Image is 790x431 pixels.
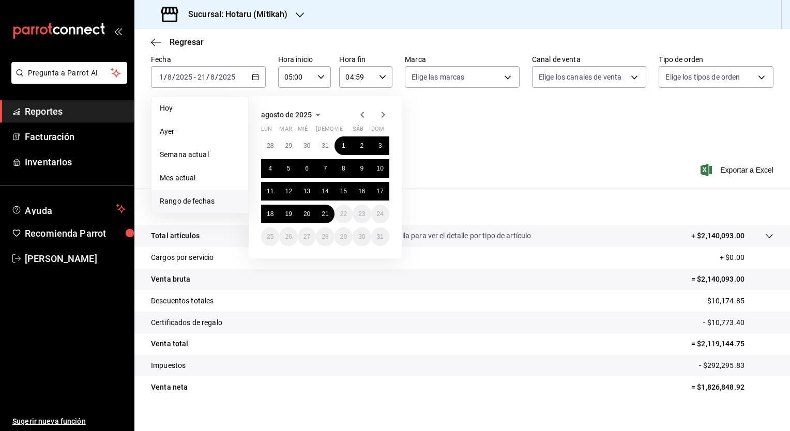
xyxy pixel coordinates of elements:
[342,165,345,172] abbr: 8 de agosto de 2025
[335,227,353,246] button: 29 de agosto de 2025
[160,173,240,183] span: Mes actual
[279,159,297,178] button: 5 de agosto de 2025
[377,210,384,218] abbr: 24 de agosto de 2025
[151,56,266,63] label: Fecha
[268,165,272,172] abbr: 4 de agosto de 2025
[360,165,363,172] abbr: 9 de agosto de 2025
[691,338,773,349] p: = $2,119,144.75
[151,37,204,47] button: Regresar
[532,56,647,63] label: Canal de venta
[285,142,292,149] abbr: 29 de julio de 2025
[25,203,112,215] span: Ayuda
[172,73,175,81] span: /
[335,205,353,223] button: 22 de agosto de 2025
[160,103,240,114] span: Hoy
[25,226,126,240] span: Recomienda Parrot
[303,188,310,195] abbr: 13 de agosto de 2025
[261,182,279,201] button: 11 de agosto de 2025
[151,296,214,306] p: Descuentos totales
[298,182,316,201] button: 13 de agosto de 2025
[371,159,389,178] button: 10 de agosto de 2025
[316,136,334,155] button: 31 de julio de 2025
[170,37,204,47] span: Regresar
[371,136,389,155] button: 3 de agosto de 2025
[7,75,127,86] a: Pregunta a Parrot AI
[28,68,111,79] span: Pregunta a Parrot AI
[378,142,382,149] abbr: 3 de agosto de 2025
[25,104,126,118] span: Reportes
[285,210,292,218] abbr: 19 de agosto de 2025
[353,136,371,155] button: 2 de agosto de 2025
[151,201,773,213] p: Resumen
[25,130,126,144] span: Facturación
[703,164,773,176] button: Exportar a Excel
[335,126,343,136] abbr: viernes
[303,142,310,149] abbr: 30 de julio de 2025
[279,182,297,201] button: 12 de agosto de 2025
[285,188,292,195] abbr: 12 de agosto de 2025
[218,73,236,81] input: ----
[371,182,389,201] button: 17 de agosto de 2025
[298,136,316,155] button: 30 de julio de 2025
[194,73,196,81] span: -
[340,210,347,218] abbr: 22 de agosto de 2025
[12,416,126,427] span: Sugerir nueva función
[342,142,345,149] abbr: 1 de agosto de 2025
[659,56,773,63] label: Tipo de orden
[261,227,279,246] button: 25 de agosto de 2025
[285,233,292,240] abbr: 26 de agosto de 2025
[261,111,312,119] span: agosto de 2025
[665,72,740,82] span: Elige los tipos de orden
[197,73,206,81] input: --
[151,360,186,371] p: Impuestos
[691,274,773,285] p: = $2,140,093.00
[25,252,126,266] span: [PERSON_NAME]
[114,27,122,35] button: open_drawer_menu
[279,205,297,223] button: 19 de agosto de 2025
[371,227,389,246] button: 31 de agosto de 2025
[151,317,222,328] p: Certificados de regalo
[335,182,353,201] button: 15 de agosto de 2025
[261,126,272,136] abbr: lunes
[691,230,745,241] p: + $2,140,093.00
[267,233,274,240] abbr: 25 de agosto de 2025
[160,126,240,137] span: Ayer
[305,165,309,172] abbr: 6 de agosto de 2025
[279,136,297,155] button: 29 de julio de 2025
[206,73,209,81] span: /
[287,165,291,172] abbr: 5 de agosto de 2025
[371,126,384,136] abbr: domingo
[360,230,531,241] p: Da clic en la fila para ver el detalle por tipo de artículo
[261,136,279,155] button: 28 de julio de 2025
[377,165,384,172] abbr: 10 de agosto de 2025
[151,230,200,241] p: Total artículos
[335,159,353,178] button: 8 de agosto de 2025
[316,182,334,201] button: 14 de agosto de 2025
[358,233,365,240] abbr: 30 de agosto de 2025
[261,159,279,178] button: 4 de agosto de 2025
[303,233,310,240] abbr: 27 de agosto de 2025
[298,227,316,246] button: 27 de agosto de 2025
[316,159,334,178] button: 7 de agosto de 2025
[353,159,371,178] button: 9 de agosto de 2025
[11,62,127,84] button: Pregunta a Parrot AI
[539,72,621,82] span: Elige los canales de venta
[316,126,377,136] abbr: jueves
[267,210,274,218] abbr: 18 de agosto de 2025
[180,8,287,21] h3: Sucursal: Hotaru (Mitikah)
[303,210,310,218] abbr: 20 de agosto de 2025
[215,73,218,81] span: /
[210,73,215,81] input: --
[175,73,193,81] input: ----
[316,205,334,223] button: 21 de agosto de 2025
[358,188,365,195] abbr: 16 de agosto de 2025
[699,360,773,371] p: - $292,295.83
[322,210,328,218] abbr: 21 de agosto de 2025
[160,149,240,160] span: Semana actual
[151,338,188,349] p: Venta total
[720,252,773,263] p: + $0.00
[279,126,292,136] abbr: martes
[340,188,347,195] abbr: 15 de agosto de 2025
[278,56,331,63] label: Hora inicio
[339,56,392,63] label: Hora fin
